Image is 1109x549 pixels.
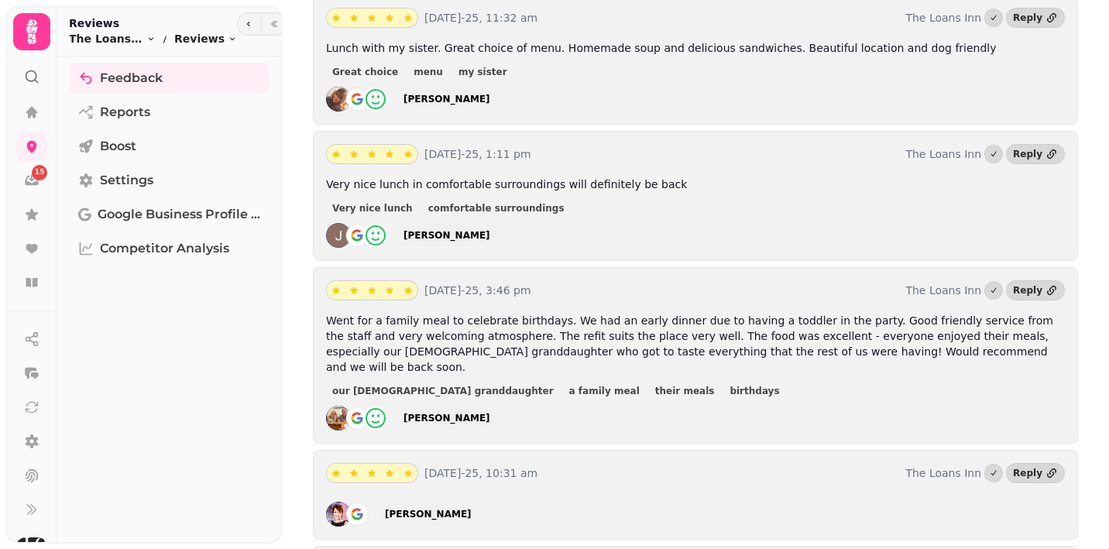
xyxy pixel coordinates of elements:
img: go-emblem@2x.png [345,502,369,527]
button: star [399,9,417,27]
div: Reply [1013,284,1042,297]
button: their meals [649,383,721,399]
div: [PERSON_NAME] [385,508,472,520]
button: star [327,9,345,27]
a: Reply [1006,8,1065,28]
button: star [345,9,363,27]
a: Reply [1006,463,1065,483]
p: [DATE]-25, 3:46 pm [424,283,899,298]
button: Very nice lunch [326,201,419,216]
a: Competitor Analysis [69,233,270,264]
button: Reviews [174,31,237,46]
span: Very nice lunch [332,204,413,213]
button: menu [407,64,449,80]
a: [PERSON_NAME] [394,407,500,429]
div: [PERSON_NAME] [403,229,490,242]
span: Competitor Analysis [100,239,229,258]
img: ACg8ocLJQ88Q9_KYb-ahvR7KZNJWCQ9p3Z5P6cXsMFui7k-Zb8XGJw=s128-c0x00000000-cc-rp-mo [326,223,351,248]
button: star [327,281,345,300]
a: [PERSON_NAME] [376,503,481,525]
a: [PERSON_NAME] [394,225,500,246]
span: my sister [458,67,507,77]
a: Google Business Profile (Beta) [69,199,270,230]
span: their meals [655,386,715,396]
img: ALV-UjXZLO_SO-rwfqjBJHZ9T8FYfxz5Dq7pmR9W5LIQdu05xxxKOErOug=s128-c0x00000000-cc-rp-mo-ba3 [326,87,351,112]
button: Marked as done [984,281,1003,300]
h2: Reviews [69,15,237,31]
span: Settings [100,171,153,190]
span: 15 [35,167,45,178]
button: comfortable surroundings [422,201,571,216]
button: Marked as done [984,145,1003,163]
span: Lunch with my sister. Great choice of menu. Homemade soup and delicious sandwiches. Beautiful loc... [326,42,997,54]
span: Went for a family meal to celebrate birthdays. We had an early dinner due to having a toddler in ... [326,314,1053,373]
button: star [362,145,381,163]
p: The Loans Inn [905,283,981,298]
button: star [327,145,345,163]
img: ALV-UjV7qp4-2k24fZH84P8dbIe_bE3nXZW713bDf0ziVHh-pRs0WKjU=s128-c0x00000000-cc-rp-mo [326,502,351,527]
span: Very nice lunch in comfortable surroundings will definitely be back [326,178,687,190]
img: go-emblem@2x.png [345,87,369,112]
button: star [362,464,381,482]
a: Settings [69,165,270,196]
button: star [380,281,399,300]
span: Reports [100,103,150,122]
nav: Tabs [57,57,282,543]
span: our [DEMOGRAPHIC_DATA] granddaughter [332,386,554,396]
span: birthdays [730,386,779,396]
button: star [362,9,381,27]
a: Reply [1006,144,1065,164]
span: The Loans Inn [69,31,143,46]
span: menu [414,67,443,77]
a: [PERSON_NAME] [394,88,500,110]
p: [DATE]-25, 10:31 am [424,465,899,481]
span: Boost [100,137,136,156]
button: The Loans Inn [69,31,156,46]
a: Feedback [69,63,270,94]
nav: breadcrumb [69,31,237,46]
button: star [327,464,345,482]
p: [DATE]-25, 11:32 am [424,10,899,26]
button: star [345,281,363,300]
div: [PERSON_NAME] [403,93,490,105]
button: my sister [452,64,513,80]
img: go-emblem@2x.png [345,223,369,248]
button: Marked as done [984,464,1003,482]
p: The Loans Inn [905,465,981,481]
button: Marked as done [984,9,1003,27]
div: Reply [1013,12,1042,24]
div: Reply [1013,148,1042,160]
button: star [380,145,399,163]
button: star [362,281,381,300]
button: our [DEMOGRAPHIC_DATA] granddaughter [326,383,560,399]
button: star [380,9,399,27]
div: Reply [1013,467,1042,479]
img: ALV-UjW5eD3hwtsMys-lBHny-0dZdlrJfOImbLCKbApYO_3VdNqgAkbJmA=s128-c0x00000000-cc-rp-mo-ba5 [326,406,351,431]
button: star [399,281,417,300]
button: star [345,464,363,482]
p: [DATE]-25, 1:11 pm [424,146,899,162]
button: star [399,464,417,482]
p: The Loans Inn [905,10,981,26]
button: a family meal [563,383,646,399]
a: Reply [1006,280,1065,300]
a: 15 [16,165,47,196]
button: star [399,145,417,163]
span: Google Business Profile (Beta) [98,205,260,224]
span: Great choice [332,67,398,77]
a: Reports [69,97,270,128]
span: a family meal [569,386,640,396]
img: go-emblem@2x.png [345,406,369,431]
button: birthdays [723,383,785,399]
p: The Loans Inn [905,146,981,162]
button: Great choice [326,64,404,80]
span: comfortable surroundings [428,204,565,213]
button: star [345,145,363,163]
span: Feedback [100,69,163,87]
button: star [380,464,399,482]
div: [PERSON_NAME] [403,412,490,424]
a: Boost [69,131,270,162]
